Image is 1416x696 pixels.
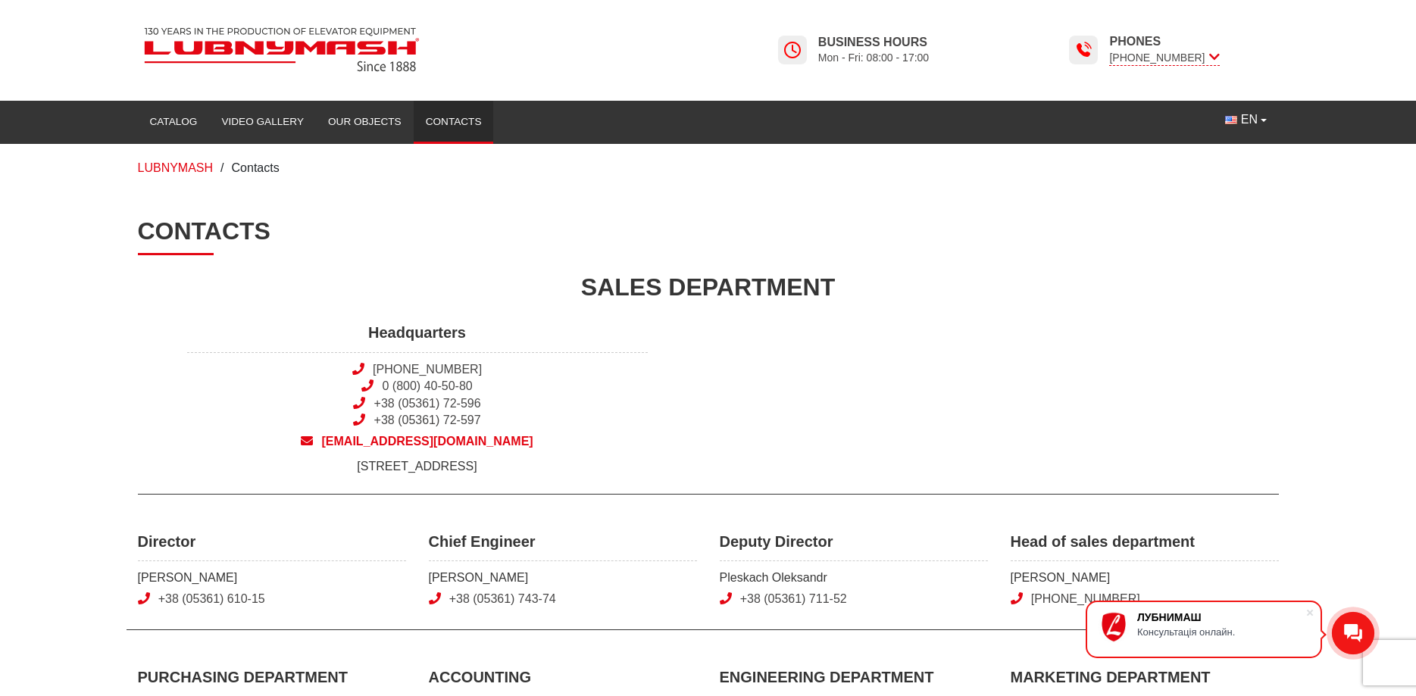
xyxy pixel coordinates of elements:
a: +38 (05361) 610-15 [158,592,265,605]
div: SALES DEPARTMENT [138,270,1279,304]
img: Lubnymash [138,21,426,78]
span: Head of sales department [1011,531,1279,561]
span: Director [138,531,406,561]
span: [STREET_ADDRESS] [187,458,648,475]
a: +38 (05361) 72-597 [374,414,481,426]
span: Chief Engineer [429,531,697,561]
span: [PERSON_NAME] [1011,570,1279,586]
a: LUBNYMASH [138,161,214,174]
img: Lubnymash time icon [783,41,802,59]
span: Deputy Director [720,531,988,561]
span: Pleskach Oleksandr [720,570,988,586]
img: Lubnymash time icon [1074,41,1092,59]
img: English [1225,116,1237,124]
a: +38 (05361) 711-52 [740,592,847,605]
a: +38 (05361) 72-596 [374,397,481,410]
span: [PERSON_NAME] [429,570,697,586]
a: +38 (05361) 743-74 [449,592,556,605]
span: Headquarters [187,322,648,352]
a: [EMAIL_ADDRESS][DOMAIN_NAME] [187,433,648,450]
a: [PHONE_NUMBER] [1031,592,1140,605]
a: Contacts [414,105,494,139]
span: EN [1241,111,1258,128]
span: Business hours [818,34,929,51]
span: Mon - Fri: 08:00 - 17:00 [818,51,929,65]
div: ЛУБНИМАШ [1137,611,1305,623]
h1: Contacts [138,217,1279,254]
a: Video gallery [209,105,316,139]
a: 0 (800) 40-50-80 [383,379,473,392]
span: [PERSON_NAME] [138,570,406,586]
span: [PHONE_NUMBER] [1109,50,1219,66]
span: / [220,161,223,174]
a: Our objects [316,105,414,139]
span: Contacts [232,161,280,174]
a: [PHONE_NUMBER] [373,363,482,376]
div: Консультація онлайн. [1137,626,1305,638]
a: Catalog [138,105,210,139]
button: EN [1213,105,1278,134]
span: Phones [1109,33,1219,50]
